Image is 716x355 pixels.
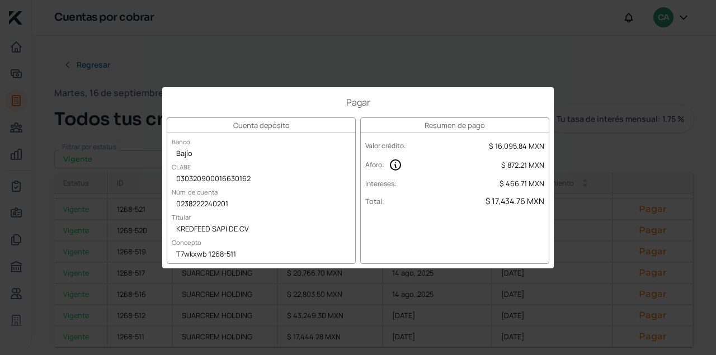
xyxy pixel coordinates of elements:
[167,183,222,201] label: Núm. de cuenta
[167,96,549,108] h1: Pagar
[167,133,195,150] label: Banco
[167,247,355,263] div: T7wkxwb 1268-511
[167,234,206,251] label: Concepto
[365,196,384,206] label: Total :
[167,118,355,133] h3: Cuenta depósito
[167,209,195,226] label: Titular
[361,118,549,133] h3: Resumen de pago
[500,178,544,188] span: $ 466.71 MXN
[167,221,355,238] div: KREDFEED SAPI DE CV
[365,179,397,188] label: Intereses :
[486,196,544,206] span: $ 17,434.76 MXN
[501,160,544,170] span: $ 872.21 MXN
[167,146,355,163] div: Bajío
[167,158,195,176] label: CLABE
[365,160,384,169] label: Aforo :
[365,141,406,150] label: Valor crédito :
[167,196,355,213] div: 0238222240201
[489,141,544,151] span: $ 16,095.84 MXN
[167,171,355,188] div: 030320900016630162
